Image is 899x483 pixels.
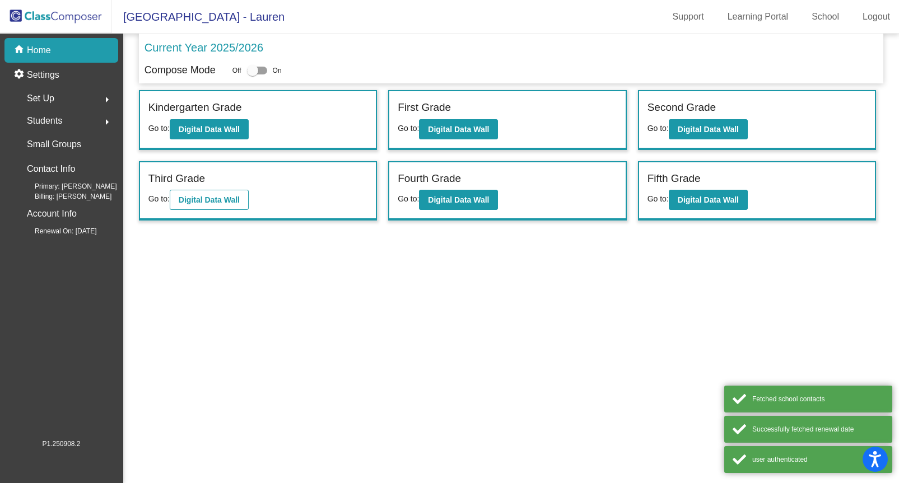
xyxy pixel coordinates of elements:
span: Students [27,113,62,129]
span: Primary: [PERSON_NAME] [17,181,117,191]
b: Digital Data Wall [428,195,489,204]
a: Logout [854,8,899,26]
div: user authenticated [752,454,884,465]
label: Third Grade [148,171,205,187]
p: Settings [27,68,59,82]
div: Fetched school contacts [752,394,884,404]
label: Fourth Grade [398,171,461,187]
button: Digital Data Wall [669,119,748,139]
span: Off [232,65,241,76]
p: Small Groups [27,137,81,152]
span: Go to: [648,124,669,133]
b: Digital Data Wall [179,125,240,134]
span: Set Up [27,91,54,106]
span: Go to: [398,124,419,133]
b: Digital Data Wall [428,125,489,134]
b: Digital Data Wall [678,125,739,134]
a: Learning Portal [719,8,798,26]
span: Go to: [148,194,170,203]
button: Digital Data Wall [170,190,249,210]
button: Digital Data Wall [170,119,249,139]
mat-icon: arrow_right [100,93,114,106]
a: School [803,8,848,26]
p: Current Year 2025/2026 [145,39,263,56]
span: Go to: [648,194,669,203]
span: Go to: [148,124,170,133]
div: Successfully fetched renewal date [752,424,884,434]
label: Kindergarten Grade [148,100,242,116]
span: Renewal On: [DATE] [17,226,96,236]
mat-icon: home [13,44,27,57]
button: Digital Data Wall [419,190,498,210]
mat-icon: settings [13,68,27,82]
mat-icon: arrow_right [100,115,114,129]
b: Digital Data Wall [179,195,240,204]
label: Second Grade [648,100,716,116]
p: Account Info [27,206,77,222]
b: Digital Data Wall [678,195,739,204]
span: Billing: [PERSON_NAME] [17,191,111,201]
button: Digital Data Wall [669,190,748,210]
p: Home [27,44,51,57]
label: First Grade [398,100,451,116]
span: [GEOGRAPHIC_DATA] - Lauren [112,8,285,26]
p: Compose Mode [145,63,216,78]
a: Support [664,8,713,26]
span: Go to: [398,194,419,203]
p: Contact Info [27,161,75,177]
span: On [273,65,282,76]
button: Digital Data Wall [419,119,498,139]
label: Fifth Grade [648,171,701,187]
